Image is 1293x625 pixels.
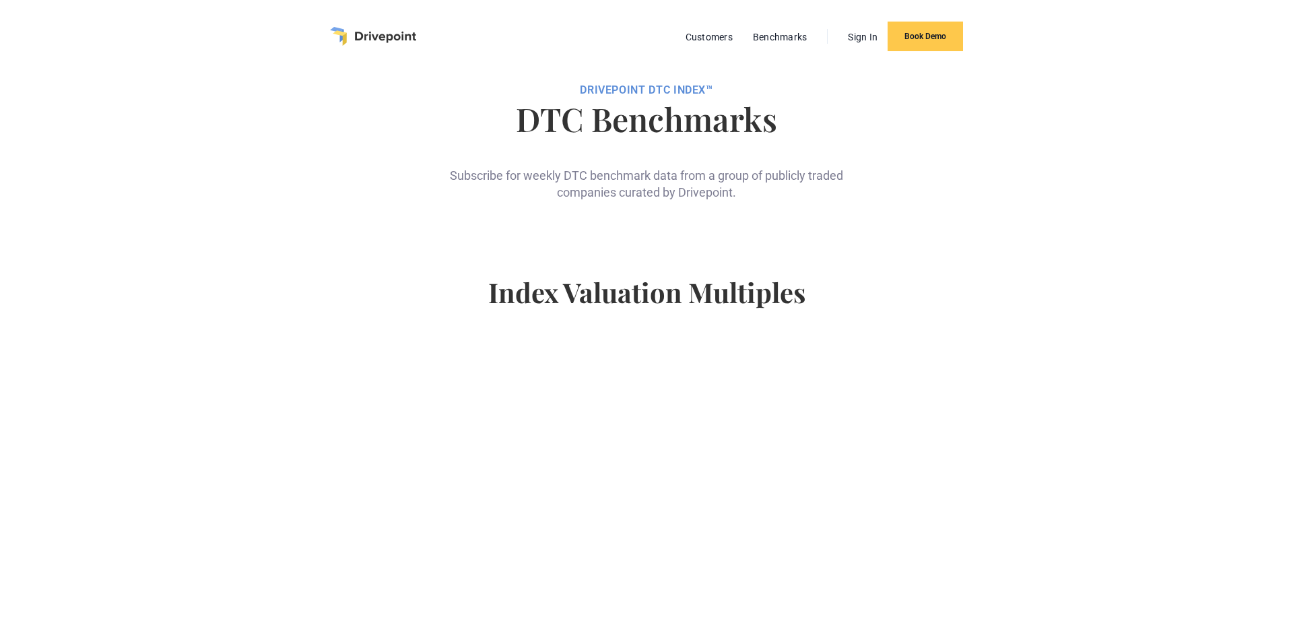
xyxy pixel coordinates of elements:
[275,102,1018,135] h1: DTC Benchmarks
[746,28,814,46] a: Benchmarks
[275,84,1018,97] div: DRIVEPOiNT DTC Index™
[679,28,739,46] a: Customers
[275,276,1018,330] h4: Index Valuation Multiples
[444,145,849,201] div: Subscribe for weekly DTC benchmark data from a group of publicly traded companies curated by Driv...
[841,28,884,46] a: Sign In
[330,27,416,46] a: home
[888,22,963,51] a: Book Demo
